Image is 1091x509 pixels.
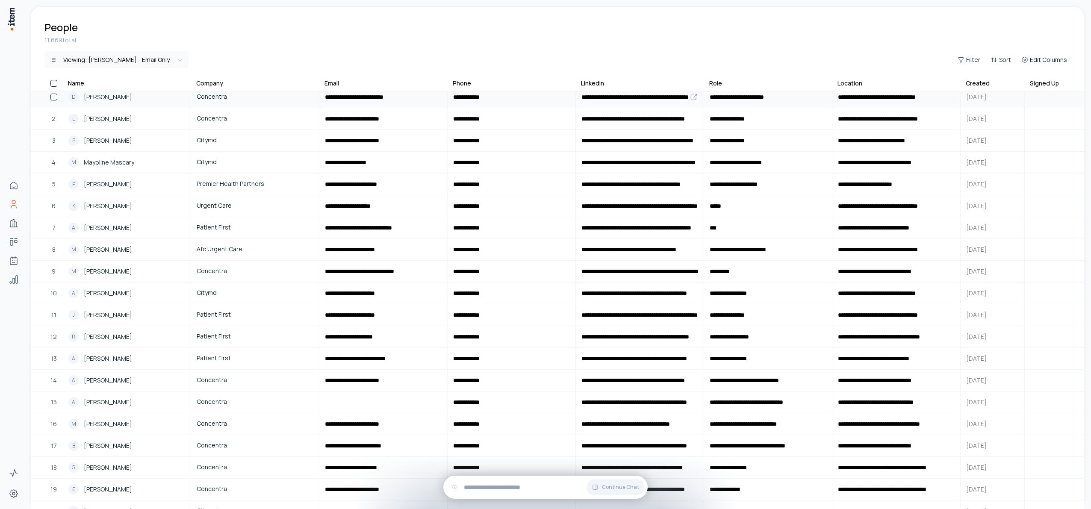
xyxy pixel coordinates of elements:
[987,54,1014,66] button: Sort
[52,179,56,189] span: 5
[68,114,79,124] div: L
[192,152,318,173] a: Citymd
[84,92,132,102] span: [PERSON_NAME]
[5,485,22,502] a: Settings
[324,79,339,88] div: Email
[192,218,318,238] a: Patient First
[837,79,862,88] div: Location
[197,419,313,428] span: Concentra
[453,79,471,88] div: Phone
[84,485,132,494] span: [PERSON_NAME]
[84,179,132,189] span: [PERSON_NAME]
[63,392,190,412] a: A[PERSON_NAME]
[51,441,57,450] span: 17
[63,87,190,107] a: D[PERSON_NAME]
[5,271,22,288] a: Analytics
[68,157,79,168] div: M
[197,310,313,319] span: Patient First
[63,239,190,260] a: M[PERSON_NAME]
[192,305,318,325] a: Patient First
[63,435,190,456] a: B[PERSON_NAME]
[197,462,313,472] span: Concentra
[63,370,190,391] a: A[PERSON_NAME]
[52,136,56,145] span: 3
[63,174,190,194] a: P[PERSON_NAME]
[192,87,318,107] a: Concentra
[197,244,313,254] span: Afc Urgent Care
[68,179,79,189] div: P
[63,414,190,434] a: M[PERSON_NAME]
[5,233,22,250] a: Deals
[63,348,190,369] a: A[PERSON_NAME]
[192,196,318,216] a: Urgent Care
[84,201,132,211] span: [PERSON_NAME]
[192,239,318,260] a: Afc Urgent Care
[192,392,318,412] a: Concentra
[581,79,604,88] div: LinkedIn
[50,376,57,385] span: 14
[68,310,79,320] div: J
[192,174,318,194] a: Premier Health Partners
[999,56,1011,64] span: Sort
[197,114,313,123] span: Concentra
[7,7,15,31] img: Item Brain Logo
[44,21,78,34] h1: People
[51,463,57,472] span: 18
[63,283,190,303] a: A[PERSON_NAME]
[966,79,990,88] div: Created
[84,158,134,167] span: Mayoline Mascary
[68,441,79,451] div: B
[84,267,132,276] span: [PERSON_NAME]
[197,397,313,406] span: Concentra
[68,419,79,429] div: M
[1018,54,1070,66] button: Edit Columns
[68,353,79,364] div: A
[84,332,132,341] span: [PERSON_NAME]
[63,457,190,478] a: G[PERSON_NAME]
[68,223,79,233] div: A
[197,484,313,494] span: Concentra
[197,92,313,101] span: Concentra
[192,261,318,282] a: Concentra
[192,109,318,129] a: Concentra
[192,435,318,456] a: Concentra
[52,158,56,167] span: 4
[50,288,57,298] span: 10
[68,201,79,211] div: K
[1030,79,1059,88] div: Signed Up
[196,79,223,88] div: Company
[84,288,132,298] span: [PERSON_NAME]
[68,484,79,494] div: E
[192,370,318,391] a: Concentra
[5,215,22,232] a: Companies
[63,130,190,151] a: P[PERSON_NAME]
[68,266,79,277] div: M
[192,479,318,500] a: Concentra
[50,419,57,429] span: 16
[51,310,56,320] span: 11
[192,348,318,369] a: Patient First
[197,157,313,167] span: Citymd
[602,484,639,491] span: Continue Chat
[68,332,79,342] div: R
[84,310,132,320] span: [PERSON_NAME]
[63,327,190,347] a: R[PERSON_NAME]
[63,152,190,173] a: MMayoline Mascary
[1030,56,1067,64] span: Edit Columns
[84,376,132,385] span: [PERSON_NAME]
[197,201,313,210] span: Urgent Care
[197,179,313,188] span: Premier Health Partners
[84,136,132,145] span: [PERSON_NAME]
[52,223,56,232] span: 7
[50,485,57,494] span: 19
[84,397,132,407] span: [PERSON_NAME]
[197,288,313,297] span: Citymd
[5,196,22,213] a: People
[197,375,313,385] span: Concentra
[966,56,980,64] span: Filter
[192,283,318,303] a: Citymd
[51,397,57,407] span: 15
[443,476,648,499] div: Continue Chat
[44,36,1070,44] div: 11,669 total
[52,114,56,124] span: 2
